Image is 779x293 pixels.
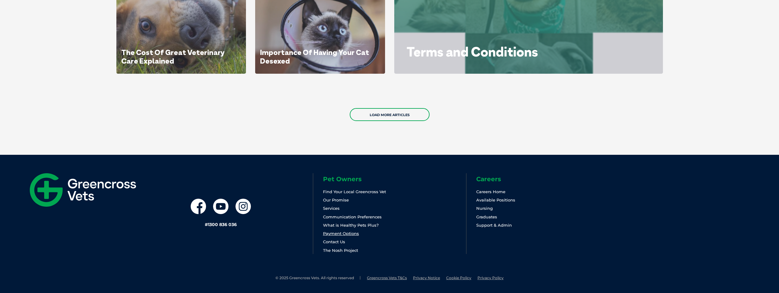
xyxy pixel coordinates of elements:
a: Terms and Conditions [407,44,538,60]
a: Graduates [476,214,497,219]
a: Privacy Notice [413,275,440,280]
a: Careers Home [476,189,505,194]
a: Contact Us [323,239,345,244]
a: Nursing [476,206,493,211]
a: Cookie Policy [446,275,471,280]
a: Available Positions [476,197,515,202]
a: #1300 836 036 [205,222,237,227]
a: Importance Of Having Your Cat Desexed [260,48,369,65]
a: Communication Preferences [323,214,382,219]
h6: Pet Owners [323,176,466,182]
a: The Nosh Project [323,248,358,253]
a: Services [323,206,340,211]
a: Load More Articles [350,108,430,121]
a: Our Promise [323,197,349,202]
h6: Careers [476,176,619,182]
a: The Cost Of Great Veterinary Care Explained [121,48,225,65]
a: Greencross Vets T&Cs [367,275,407,280]
a: Privacy Policy [477,275,504,280]
a: Support & Admin [476,223,512,228]
a: Find Your Local Greencross Vet [323,189,386,194]
a: Payment Options [323,231,359,236]
li: © 2025 Greencross Vets. All rights reserved [275,275,361,281]
a: What is Healthy Pets Plus? [323,223,379,228]
span: # [205,222,208,227]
